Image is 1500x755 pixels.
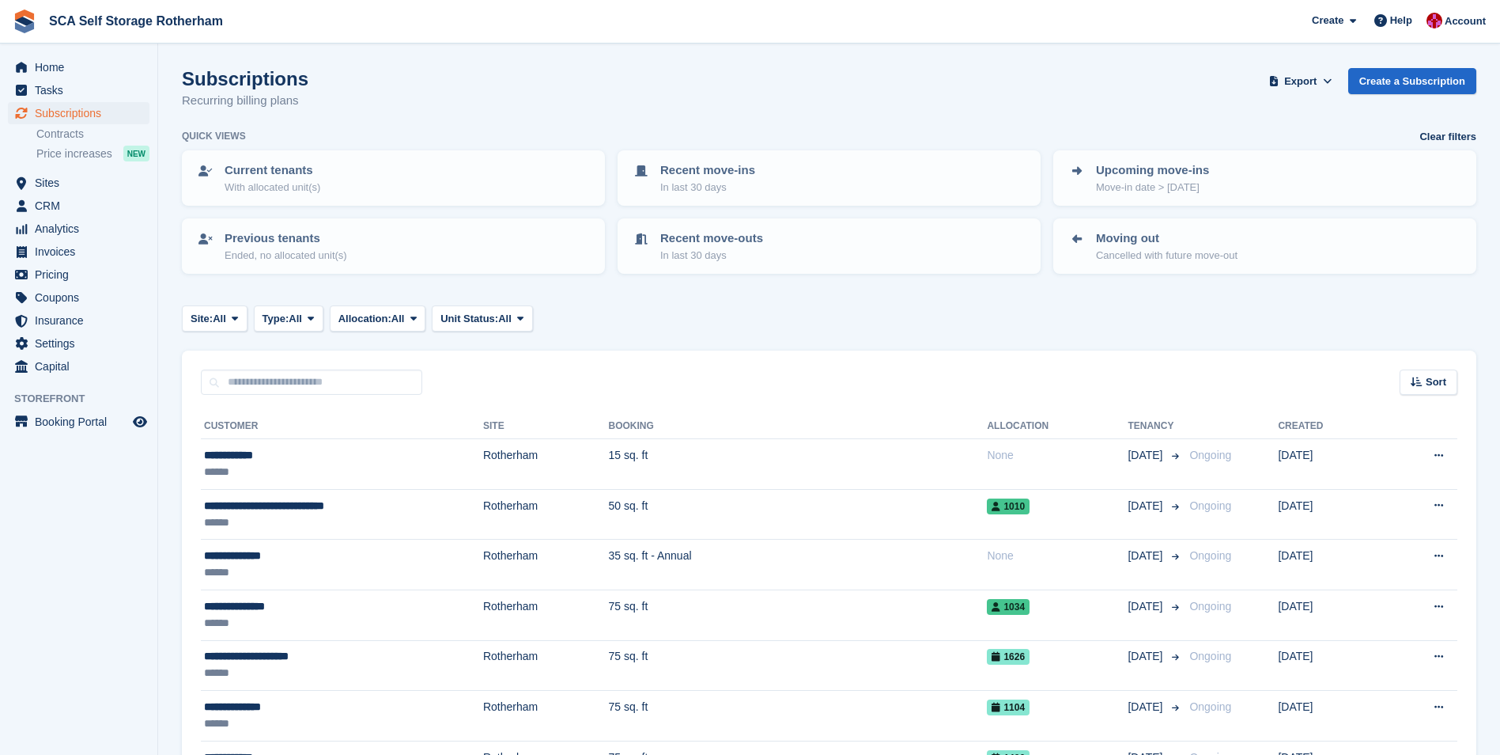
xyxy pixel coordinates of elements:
span: Booking Portal [35,411,130,433]
span: Site: [191,311,213,327]
a: menu [8,411,149,433]
span: Sort [1426,374,1446,390]
span: Type: [263,311,289,327]
a: Create a Subscription [1348,68,1476,94]
a: Recent move-ins In last 30 days [619,152,1039,204]
div: None [987,447,1128,464]
a: menu [8,264,149,286]
a: Upcoming move-ins Move-in date > [DATE] [1055,152,1475,204]
span: [DATE] [1128,699,1166,715]
span: Create [1312,13,1343,28]
a: Contracts [36,127,149,142]
td: Rotherham [483,691,609,742]
a: menu [8,241,149,263]
p: Recent move-outs [660,230,763,248]
span: Pricing [35,264,130,286]
span: Settings [35,332,130,355]
a: menu [8,102,149,124]
span: Ongoing [1189,499,1231,512]
td: [DATE] [1278,489,1381,540]
td: [DATE] [1278,439,1381,490]
span: Account [1445,13,1486,29]
span: Ongoing [1189,700,1231,713]
span: Sites [35,172,130,194]
p: Current tenants [225,161,320,180]
td: 75 sq. ft [608,691,987,742]
a: menu [8,355,149,377]
span: [DATE] [1128,447,1166,464]
a: SCA Self Storage Rotherham [43,8,229,34]
span: [DATE] [1128,498,1166,514]
td: 75 sq. ft [608,590,987,640]
p: Recent move-ins [660,161,755,180]
span: Ongoing [1189,650,1231,662]
button: Allocation: All [330,305,426,332]
span: Coupons [35,286,130,309]
span: CRM [35,195,130,217]
td: [DATE] [1278,590,1381,640]
span: All [289,311,302,327]
a: menu [8,218,149,240]
td: [DATE] [1278,691,1381,742]
span: All [391,311,405,327]
p: Previous tenants [225,230,347,248]
a: Recent move-outs In last 30 days [619,220,1039,272]
td: 15 sq. ft [608,439,987,490]
span: 1010 [987,499,1030,514]
span: [DATE] [1128,648,1166,665]
td: [DATE] [1278,540,1381,590]
p: Recurring billing plans [182,92,308,110]
span: [DATE] [1128,598,1166,615]
a: menu [8,195,149,217]
a: Clear filters [1419,129,1476,145]
p: Upcoming move-ins [1096,161,1209,180]
td: Rotherham [483,489,609,540]
p: In last 30 days [660,180,755,195]
span: Ongoing [1189,549,1231,562]
td: Rotherham [483,540,609,590]
p: Moving out [1096,230,1237,248]
span: Storefront [14,391,157,407]
div: None [987,548,1128,564]
a: menu [8,79,149,101]
td: 50 sq. ft [608,489,987,540]
a: Preview store [130,412,149,431]
span: All [213,311,226,327]
td: Rotherham [483,640,609,691]
th: Customer [201,414,483,439]
button: Site: All [182,305,247,332]
span: Ongoing [1189,449,1231,461]
button: Unit Status: All [432,305,532,332]
span: Allocation: [338,311,391,327]
td: Rotherham [483,590,609,640]
div: NEW [123,146,149,161]
h6: Quick views [182,129,246,143]
a: menu [8,286,149,309]
p: Ended, no allocated unit(s) [225,248,347,264]
span: Analytics [35,218,130,240]
span: 1626 [987,649,1030,665]
span: [DATE] [1128,548,1166,564]
span: 1034 [987,599,1030,615]
span: Subscriptions [35,102,130,124]
p: In last 30 days [660,248,763,264]
span: All [498,311,512,327]
td: [DATE] [1278,640,1381,691]
th: Created [1278,414,1381,439]
span: Home [35,56,130,78]
span: Export [1284,74,1317,89]
img: Thomas Webb [1426,13,1442,28]
p: Cancelled with future move-out [1096,248,1237,264]
span: Unit Status: [440,311,498,327]
span: Tasks [35,79,130,101]
img: stora-icon-8386f47178a22dfd0bd8f6a31ec36ba5ce8667c1dd55bd0f319d3a0aa187defe.svg [13,9,36,33]
h1: Subscriptions [182,68,308,89]
button: Export [1266,68,1336,94]
p: Move-in date > [DATE] [1096,180,1209,195]
th: Tenancy [1128,414,1183,439]
span: Ongoing [1189,600,1231,613]
span: Capital [35,355,130,377]
a: menu [8,172,149,194]
th: Booking [608,414,987,439]
a: Price increases NEW [36,145,149,162]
